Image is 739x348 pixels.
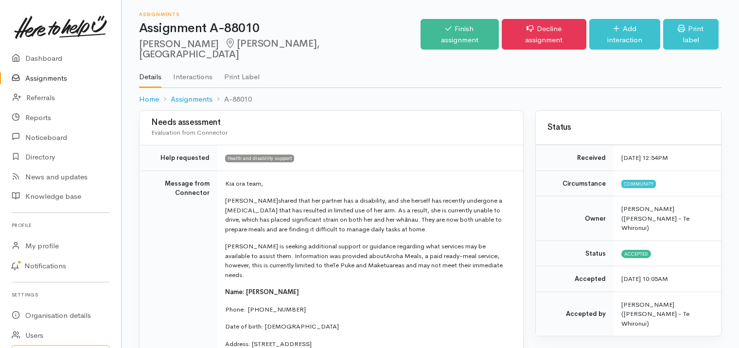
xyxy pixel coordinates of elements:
[614,292,721,336] td: [PERSON_NAME] ([PERSON_NAME] - Te Whironui)
[12,219,109,232] h6: Profile
[225,305,511,314] p: Phone: [PHONE_NUMBER]
[225,288,299,296] span: Name: [PERSON_NAME]
[421,19,499,50] a: Finish assignment
[536,241,614,266] td: Status
[139,38,421,60] h2: [PERSON_NAME]
[225,179,511,189] p: Kia ora team,
[621,275,668,283] time: [DATE] 10:05AM
[536,266,614,292] td: Accepted
[225,322,511,331] p: Date of birth: [DEMOGRAPHIC_DATA]
[225,196,511,234] p: shared that her partner has a disability, and she herself has recently undergone a [MEDICAL_DATA]...
[173,60,212,87] a: Interactions
[139,12,421,17] h6: Assignments
[386,252,422,260] span: Aroha Meals
[536,292,614,336] td: Accepted by
[333,261,389,269] span: Te Puke and Maketu
[171,94,212,105] a: Assignments
[536,196,614,241] td: Owner
[663,19,719,50] a: Print label
[139,88,721,111] nav: breadcrumb
[502,19,586,50] a: Decline assignment
[621,180,656,188] span: Community
[139,37,319,60] span: [PERSON_NAME], [GEOGRAPHIC_DATA]
[621,205,689,232] span: [PERSON_NAME] ([PERSON_NAME] - Te Whironui)
[536,145,614,171] td: Received
[547,123,709,132] h3: Status
[139,60,161,88] a: Details
[536,171,614,196] td: Circumstance
[212,94,252,105] li: A-88010
[139,94,159,105] a: Home
[151,128,228,137] span: Evaluation from Connector
[140,145,217,171] td: Help requested
[12,288,109,301] h6: Settings
[621,154,668,162] time: [DATE] 12:54PM
[589,19,660,50] a: Add interaction
[225,196,278,205] span: [PERSON_NAME]
[225,155,294,162] span: Health and disability support
[225,242,511,279] p: [PERSON_NAME] is seeking additional support or guidance regarding what services may be available ...
[621,250,651,258] span: Accepted
[139,21,421,35] h1: Assignment A-88010
[151,118,511,127] h3: Needs assessment
[224,60,260,87] a: Print Label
